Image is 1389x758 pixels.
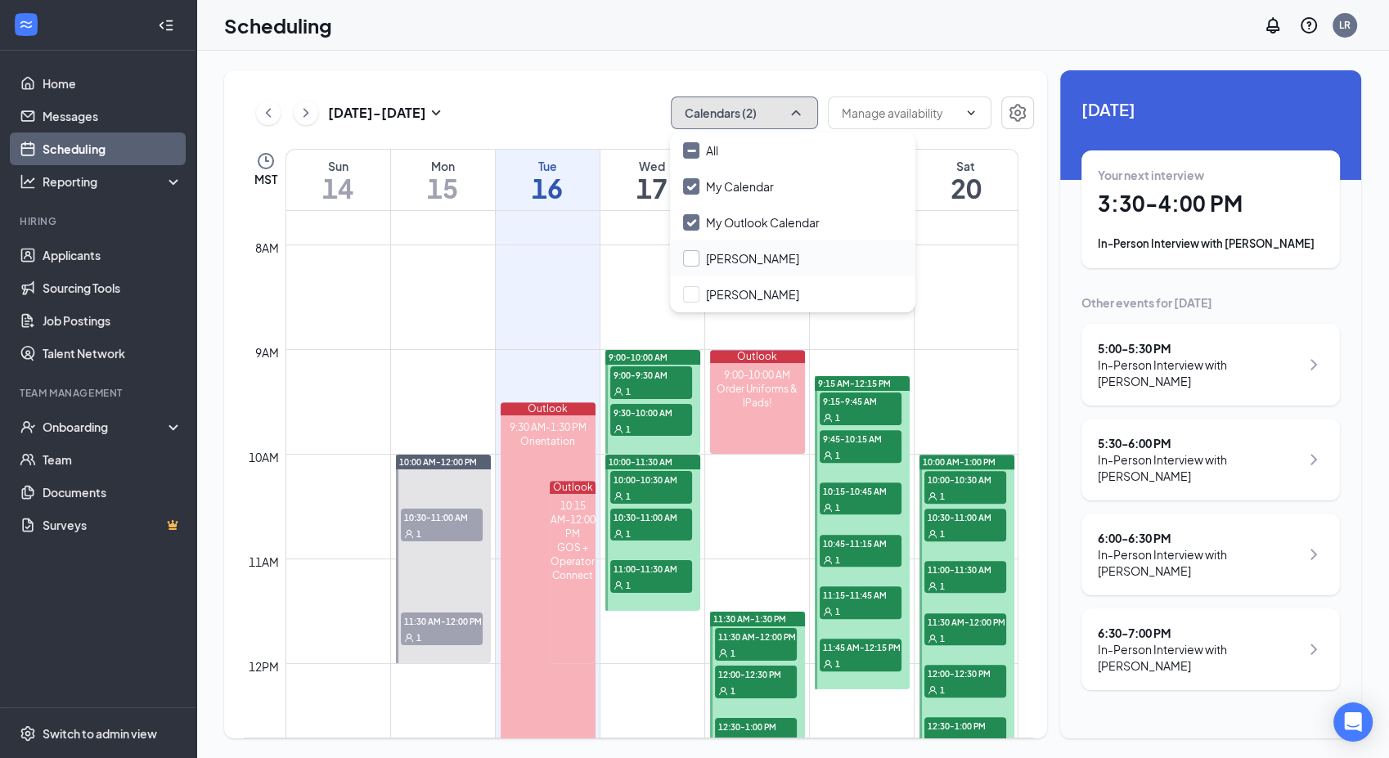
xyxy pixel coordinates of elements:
[550,540,596,582] div: GOS + Operator Connect
[610,560,692,576] span: 11:00-11:30 AM
[940,581,945,592] span: 1
[730,685,735,697] span: 1
[501,434,596,448] div: Orientation
[1098,625,1300,641] div: 6:30 - 7:00 PM
[43,443,182,476] a: Team
[928,634,937,644] svg: User
[940,528,945,540] span: 1
[610,366,692,383] span: 9:00-9:30 AM
[43,100,182,132] a: Messages
[626,386,631,397] span: 1
[1098,235,1324,252] div: In-Person Interview with [PERSON_NAME]
[496,174,600,202] h1: 16
[730,738,735,749] span: 1
[915,174,1018,202] h1: 20
[1339,18,1351,32] div: LR
[835,606,840,617] span: 1
[245,448,282,466] div: 10am
[43,419,169,435] div: Onboarding
[820,535,901,551] span: 10:45-11:15 AM
[1098,167,1324,183] div: Your next interview
[43,173,183,190] div: Reporting
[823,555,833,565] svg: User
[718,686,728,696] svg: User
[823,607,833,617] svg: User
[940,633,945,644] span: 1
[600,150,704,210] a: September 17, 2025
[404,529,414,539] svg: User
[391,174,495,202] h1: 15
[1098,451,1300,484] div: In-Person Interview with [PERSON_NAME]
[835,450,840,461] span: 1
[426,103,446,123] svg: SmallChevronDown
[626,491,631,502] span: 1
[496,150,600,210] a: September 16, 2025
[835,502,840,514] span: 1
[158,17,174,34] svg: Collapse
[1299,16,1319,35] svg: QuestionInfo
[43,132,182,165] a: Scheduling
[715,666,797,682] span: 12:00-12:30 PM
[1333,702,1373,742] div: Open Intercom Messenger
[715,718,797,734] span: 12:30-1:00 PM
[256,151,276,171] svg: Clock
[923,456,996,468] span: 10:00 AM-1:00 PM
[43,304,182,337] a: Job Postings
[614,529,623,539] svg: User
[915,158,1018,174] div: Sat
[820,482,901,499] span: 10:15-10:45 AM
[1304,545,1324,564] svg: ChevronRight
[835,412,840,424] span: 1
[1081,96,1340,122] span: [DATE]
[298,103,314,123] svg: ChevronRight
[1098,546,1300,579] div: In-Person Interview with [PERSON_NAME]
[671,96,818,129] button: Calendars (2)ChevronUp
[1263,16,1283,35] svg: Notifications
[835,658,840,670] span: 1
[1098,357,1300,389] div: In-Person Interview with [PERSON_NAME]
[820,430,901,446] span: 9:45-10:15 AM
[43,67,182,100] a: Home
[260,103,276,123] svg: ChevronLeft
[245,553,282,571] div: 11am
[286,150,390,210] a: September 14, 2025
[416,632,421,644] span: 1
[43,271,182,304] a: Sourcing Tools
[391,158,495,174] div: Mon
[710,382,806,410] div: Order Uniforms & IPads!
[501,420,596,434] div: 9:30 AM-1:30 PM
[610,404,692,420] span: 9:30-10:00 AM
[20,419,36,435] svg: UserCheck
[924,613,1006,630] span: 11:30 AM-12:00 PM
[1008,103,1027,123] svg: Settings
[713,613,786,625] span: 11:30 AM-1:30 PM
[401,509,483,525] span: 10:30-11:00 AM
[1098,641,1300,674] div: In-Person Interview with [PERSON_NAME]
[730,648,735,659] span: 1
[928,685,937,695] svg: User
[823,659,833,669] svg: User
[20,725,36,742] svg: Settings
[600,174,704,202] h1: 17
[842,104,958,122] input: Manage availability
[928,529,937,539] svg: User
[20,173,36,190] svg: Analysis
[1081,294,1340,311] div: Other events for [DATE]
[1098,340,1300,357] div: 5:00 - 5:30 PM
[391,150,495,210] a: September 15, 2025
[256,101,281,125] button: ChevronLeft
[328,104,426,122] h3: [DATE] - [DATE]
[1098,530,1300,546] div: 6:00 - 6:30 PM
[626,580,631,591] span: 1
[401,612,483,629] span: 11:30 AM-12:00 PM
[609,352,668,363] span: 9:00-10:00 AM
[224,11,332,39] h1: Scheduling
[399,456,477,468] span: 10:00 AM-12:00 PM
[924,717,1006,733] span: 12:30-1:00 PM
[550,481,596,494] div: Outlook
[710,368,806,382] div: 9:00-10:00 AM
[626,528,631,540] span: 1
[1098,435,1300,451] div: 5:30 - 6:00 PM
[940,737,945,748] span: 1
[20,386,179,400] div: Team Management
